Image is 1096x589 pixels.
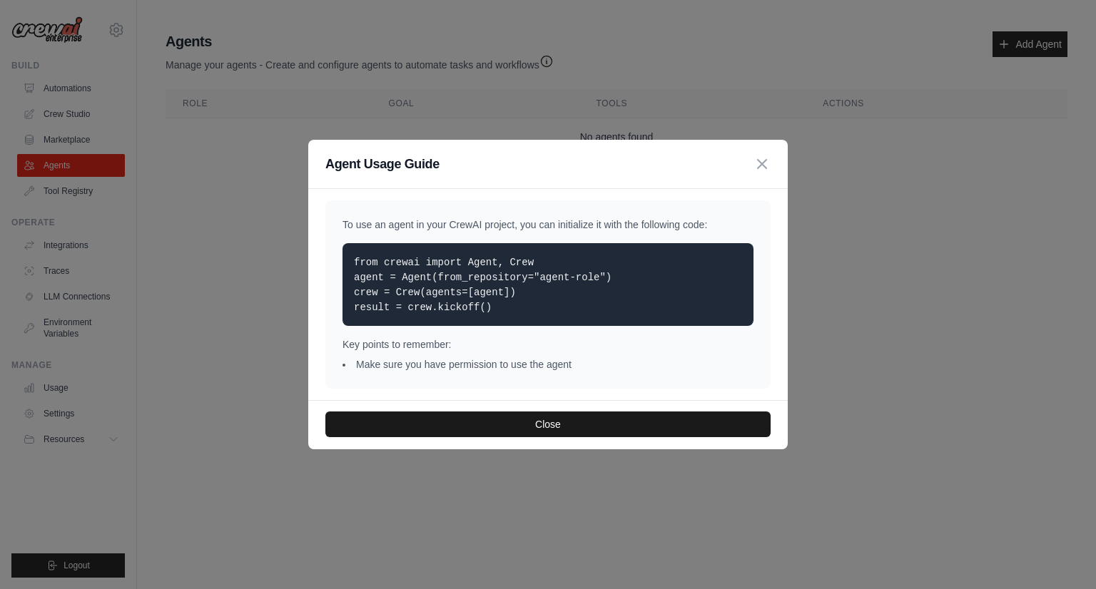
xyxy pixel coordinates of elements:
[325,411,771,437] button: Close
[342,357,753,372] li: Make sure you have permission to use the agent
[342,217,753,232] p: To use an agent in your CrewAI project, you can initialize it with the following code:
[342,337,753,352] p: Key points to remember:
[354,257,612,313] code: from crewai import Agent, Crew agent = Agent(from_repository="agent-role") crew = Crew(agents=[ag...
[325,154,440,174] h3: Agent Usage Guide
